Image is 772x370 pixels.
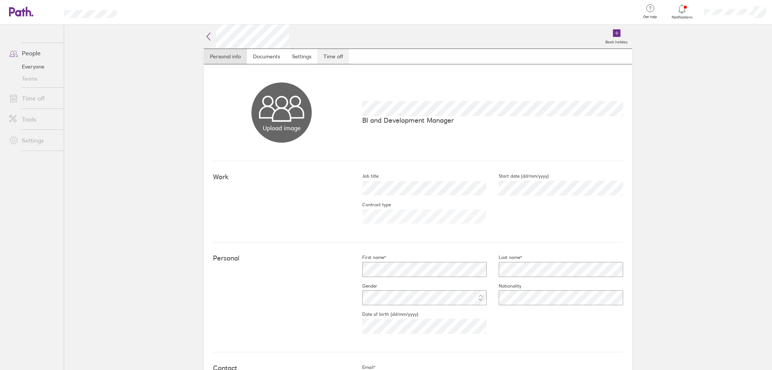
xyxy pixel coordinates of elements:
[601,38,632,44] label: Book holiday
[350,202,391,208] label: Contract type
[3,73,64,85] a: Teams
[3,133,64,148] a: Settings
[638,15,662,19] span: Get help
[350,283,377,289] label: Gender
[487,283,521,289] label: Nationality
[670,15,694,20] span: Notifications
[3,61,64,73] a: Everyone
[350,254,386,260] label: First name*
[670,4,694,20] a: Notifications
[487,173,549,179] label: Start date (dd/mm/yyyy)
[247,49,286,64] a: Documents
[350,311,418,317] label: Date of birth (dd/mm/yyyy)
[350,173,378,179] label: Job title
[3,112,64,127] a: Tools
[286,49,317,64] a: Settings
[3,46,64,61] a: People
[362,116,623,124] p: BI and Development Manager
[204,49,247,64] a: Personal info
[213,173,350,181] h4: Work
[3,91,64,106] a: Time off
[487,254,522,260] label: Last name*
[213,254,350,262] h4: Personal
[601,24,632,49] a: Book holiday
[317,49,349,64] a: Time off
